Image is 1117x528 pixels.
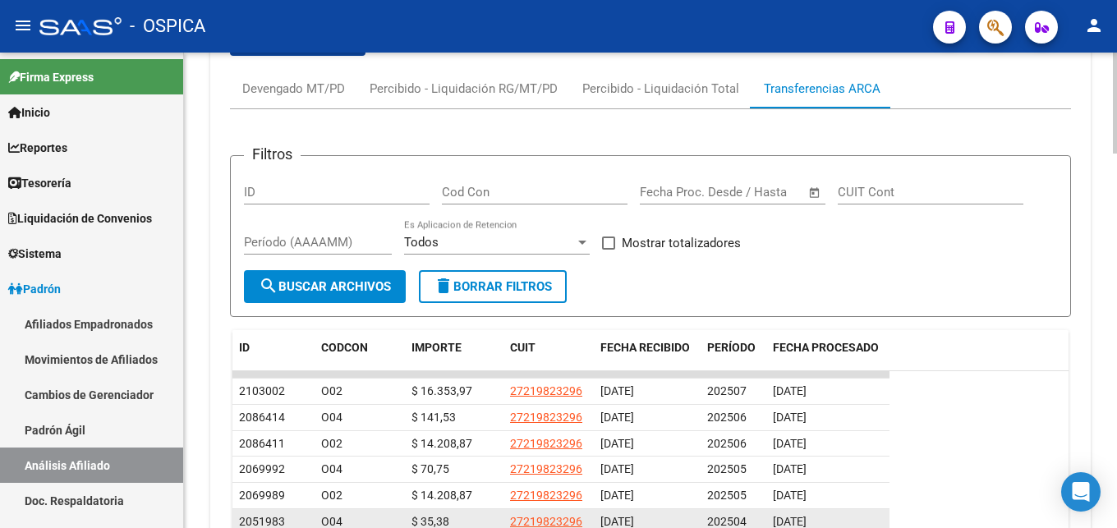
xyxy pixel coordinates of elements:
[510,462,582,475] span: 27219823296
[8,209,152,227] span: Liquidación de Convenios
[315,330,372,384] datatable-header-cell: CODCON
[321,462,342,475] span: O04
[600,515,634,528] span: [DATE]
[411,411,456,424] span: $ 141,53
[130,8,205,44] span: - OSPICA
[232,330,315,384] datatable-header-cell: ID
[510,384,582,397] span: 27219823296
[510,515,582,528] span: 27219823296
[510,489,582,502] span: 27219823296
[773,341,879,354] span: FECHA PROCESADO
[239,489,285,502] span: 2069989
[239,384,285,397] span: 2103002
[600,489,634,502] span: [DATE]
[8,280,61,298] span: Padrón
[707,462,747,475] span: 202505
[707,437,747,450] span: 202506
[239,437,285,450] span: 2086411
[239,462,285,475] span: 2069992
[321,341,368,354] span: CODCON
[242,80,345,98] div: Devengado MT/PD
[600,384,634,397] span: [DATE]
[321,437,342,450] span: O02
[239,515,285,528] span: 2051983
[773,489,807,502] span: [DATE]
[1084,16,1104,35] mat-icon: person
[701,330,766,384] datatable-header-cell: PERÍODO
[259,279,391,294] span: Buscar Archivos
[503,330,594,384] datatable-header-cell: CUIT
[419,270,567,303] button: Borrar Filtros
[411,341,462,354] span: IMPORTE
[434,279,552,294] span: Borrar Filtros
[764,80,880,98] div: Transferencias ARCA
[8,103,50,122] span: Inicio
[600,462,634,475] span: [DATE]
[370,80,558,98] div: Percibido - Liquidación RG/MT/PD
[773,462,807,475] span: [DATE]
[707,515,747,528] span: 202504
[510,341,536,354] span: CUIT
[600,411,634,424] span: [DATE]
[244,143,301,166] h3: Filtros
[600,437,634,450] span: [DATE]
[721,185,801,200] input: Fecha fin
[510,411,582,424] span: 27219823296
[321,489,342,502] span: O02
[8,68,94,86] span: Firma Express
[13,16,33,35] mat-icon: menu
[600,341,690,354] span: FECHA RECIBIDO
[411,462,449,475] span: $ 70,75
[640,185,706,200] input: Fecha inicio
[707,341,756,354] span: PERÍODO
[766,330,889,384] datatable-header-cell: FECHA PROCESADO
[244,270,406,303] button: Buscar Archivos
[806,183,825,202] button: Open calendar
[411,515,449,528] span: $ 35,38
[707,489,747,502] span: 202505
[321,411,342,424] span: O04
[8,139,67,157] span: Reportes
[510,437,582,450] span: 27219823296
[8,174,71,192] span: Tesorería
[411,437,472,450] span: $ 14.208,87
[404,235,439,250] span: Todos
[773,437,807,450] span: [DATE]
[1061,472,1101,512] div: Open Intercom Messenger
[411,489,472,502] span: $ 14.208,87
[239,341,250,354] span: ID
[594,330,701,384] datatable-header-cell: FECHA RECIBIDO
[582,80,739,98] div: Percibido - Liquidación Total
[411,384,472,397] span: $ 16.353,97
[405,330,503,384] datatable-header-cell: IMPORTE
[321,384,342,397] span: O02
[773,411,807,424] span: [DATE]
[259,276,278,296] mat-icon: search
[434,276,453,296] mat-icon: delete
[773,384,807,397] span: [DATE]
[239,411,285,424] span: 2086414
[622,233,741,253] span: Mostrar totalizadores
[773,515,807,528] span: [DATE]
[707,411,747,424] span: 202506
[8,245,62,263] span: Sistema
[707,384,747,397] span: 202507
[321,515,342,528] span: O04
